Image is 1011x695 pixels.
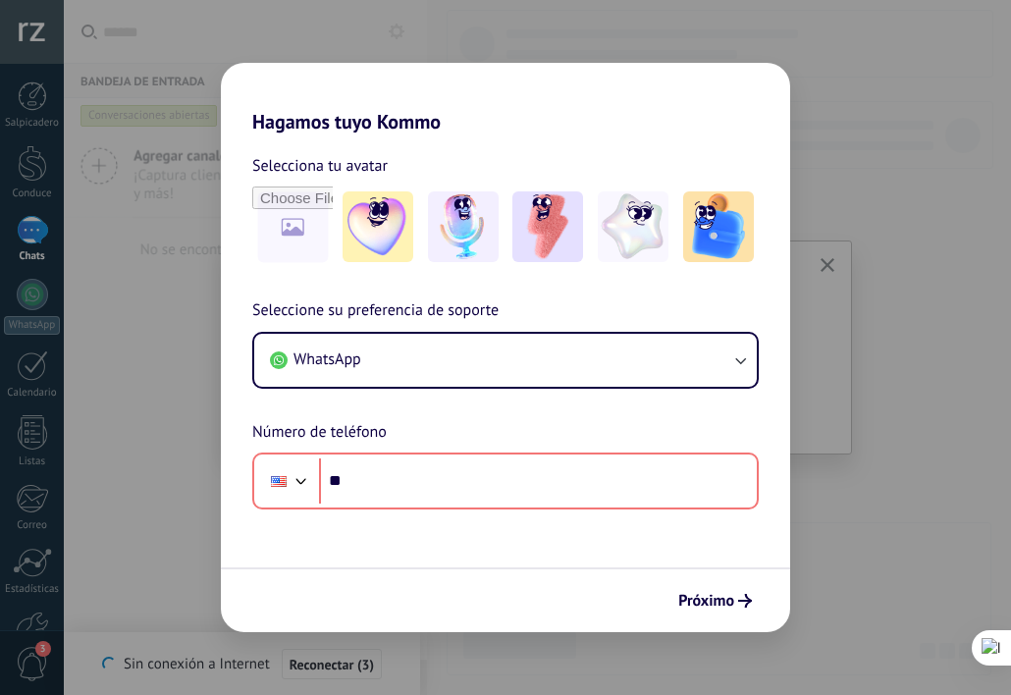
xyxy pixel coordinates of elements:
img: -3.jpeg [512,191,583,262]
div: United States: + 1 [260,460,297,502]
span: WhatsApp [293,349,361,369]
span: Próximo [678,594,734,608]
button: Próximo [669,584,761,617]
img: -5.jpeg [683,191,754,262]
img: -4.jpeg [598,191,668,262]
img: -2.jpeg [428,191,499,262]
button: WhatsApp [254,334,757,387]
h2: Hagamos tuyo Kommo [221,63,790,134]
span: Seleccione su preferencia de soporte [252,298,499,324]
span: Número de teléfono [252,420,387,446]
img: -1.jpeg [343,191,413,262]
span: Selecciona tu avatar [252,153,388,179]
